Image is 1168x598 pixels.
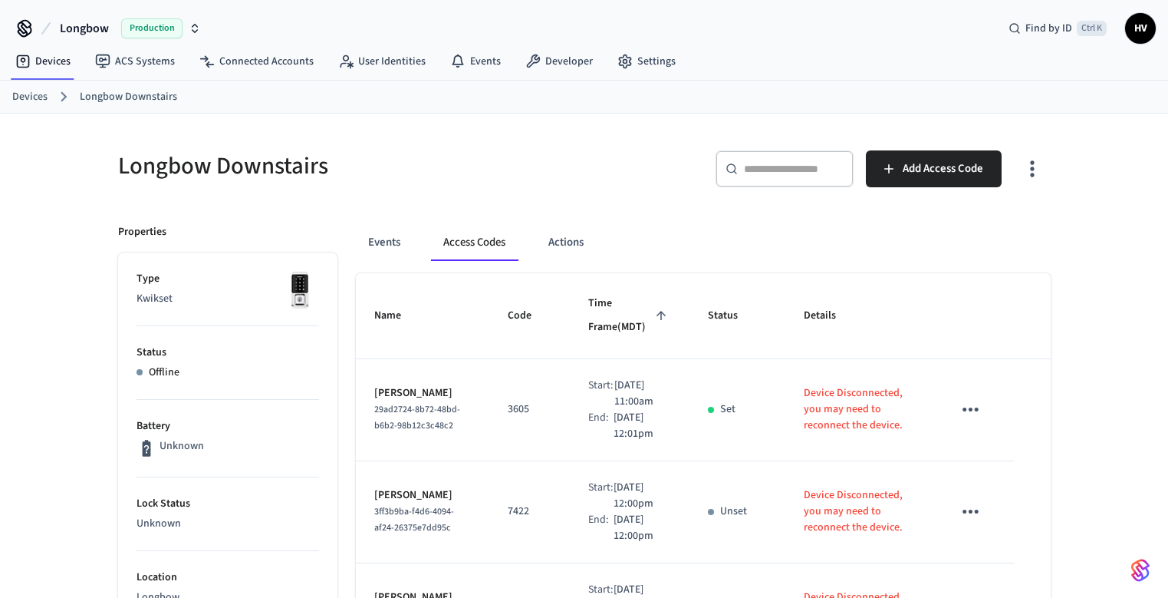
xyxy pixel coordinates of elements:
[83,48,187,75] a: ACS Systems
[374,304,421,328] span: Name
[121,18,183,38] span: Production
[614,512,671,544] p: [DATE] 12:00pm
[137,516,319,532] p: Unknown
[866,150,1002,187] button: Add Access Code
[80,89,177,105] a: Longbow Downstairs
[804,487,916,536] p: Device Disconnected, you may need to reconnect the device.
[588,378,614,410] div: Start:
[438,48,513,75] a: Events
[1077,21,1107,36] span: Ctrl K
[508,401,551,418] p: 3605
[160,438,204,454] p: Unknown
[137,271,319,287] p: Type
[137,345,319,361] p: Status
[374,487,471,504] p: [PERSON_NAME]
[187,48,326,75] a: Connected Accounts
[605,48,688,75] a: Settings
[588,410,614,442] div: End:
[281,271,319,309] img: Kwikset Halo Touchscreen Wifi Enabled Smart Lock, Polished Chrome, Front
[374,403,460,432] span: 29ad2724-8b72-48bd-b6b2-98b12c3c48c2
[508,304,551,328] span: Code
[513,48,605,75] a: Developer
[374,505,454,534] span: 3ff3b9ba-f4d6-4094-af24-26375e7dd95c
[1131,558,1150,583] img: SeamLogoGradient.69752ec5.svg
[508,504,551,520] p: 7422
[804,385,916,434] p: Device Disconnected, you may need to reconnect the device.
[614,480,671,512] p: [DATE] 12:00pm
[3,48,83,75] a: Devices
[588,480,614,512] div: Start:
[708,304,758,328] span: Status
[356,224,413,261] button: Events
[588,292,672,340] span: Time Frame(MDT)
[60,19,109,38] span: Longbow
[326,48,438,75] a: User Identities
[1127,15,1154,42] span: HV
[118,150,575,182] h5: Longbow Downstairs
[149,365,179,381] p: Offline
[614,378,672,410] p: [DATE] 11:00am
[137,570,319,586] p: Location
[137,291,319,307] p: Kwikset
[720,401,735,418] p: Set
[588,512,614,544] div: End:
[614,410,671,442] p: [DATE] 12:01pm
[431,224,518,261] button: Access Codes
[804,304,856,328] span: Details
[137,496,319,512] p: Lock Status
[996,15,1119,42] div: Find by IDCtrl K
[1025,21,1072,36] span: Find by ID
[903,159,983,179] span: Add Access Code
[12,89,48,105] a: Devices
[536,224,596,261] button: Actions
[356,224,1051,261] div: ant example
[374,385,471,401] p: [PERSON_NAME]
[118,224,166,240] p: Properties
[137,418,319,434] p: Battery
[1125,13,1156,44] button: HV
[720,504,747,520] p: Unset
